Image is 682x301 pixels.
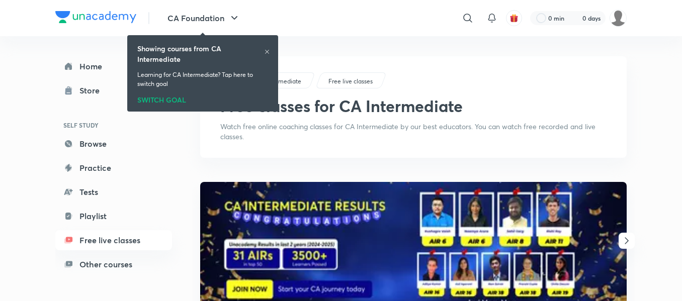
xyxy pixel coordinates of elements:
[137,92,268,104] div: SWITCH GOAL
[220,96,463,116] h1: Free classes for CA Intermediate
[55,158,172,178] a: Practice
[55,134,172,154] a: Browse
[255,77,301,86] p: CA Intermediate
[55,117,172,134] h6: SELF STUDY
[55,230,172,250] a: Free live classes
[327,77,375,86] a: Free live classes
[55,11,136,23] img: Company Logo
[610,10,627,27] img: Syeda Nayareen
[79,84,106,96] div: Store
[55,11,136,26] a: Company Logo
[220,122,607,142] p: Watch free online coaching classes for CA Intermediate by our best educators. You can watch free ...
[506,10,522,26] button: avatar
[137,43,264,64] h6: Showing courses from CA Intermediate
[137,70,268,88] p: Learning for CA Intermediate? Tap here to switch goal
[55,254,172,274] a: Other courses
[55,182,172,202] a: Tests
[570,13,580,23] img: streak
[161,8,246,28] button: CA Foundation
[254,77,303,86] a: CA Intermediate
[55,56,172,76] a: Home
[55,80,172,101] a: Store
[509,14,519,23] img: avatar
[55,206,172,226] a: Playlist
[328,77,373,86] p: Free live classes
